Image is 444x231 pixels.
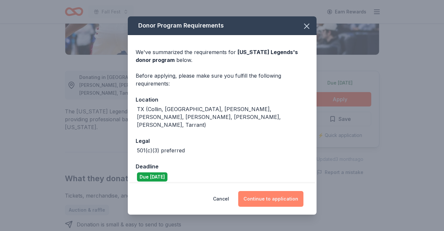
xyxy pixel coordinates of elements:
[128,16,317,35] div: Donor Program Requirements
[136,95,309,104] div: Location
[136,162,309,171] div: Deadline
[137,105,309,129] div: TX (Collin, [GEOGRAPHIC_DATA], [PERSON_NAME], [PERSON_NAME], [PERSON_NAME], [PERSON_NAME], [PERSO...
[137,146,185,154] div: 501(c)(3) preferred
[213,191,229,207] button: Cancel
[136,48,309,64] div: We've summarized the requirements for below.
[136,137,309,145] div: Legal
[238,191,303,207] button: Continue to application
[136,72,309,87] div: Before applying, please make sure you fulfill the following requirements:
[137,172,167,182] div: Due [DATE]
